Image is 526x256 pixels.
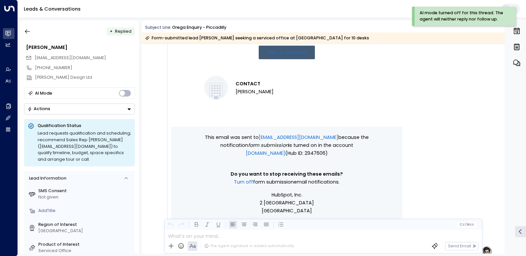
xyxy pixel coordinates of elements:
[459,223,474,227] span: Cc Bcc
[24,104,135,114] button: Actions
[38,228,132,234] div: [GEOGRAPHIC_DATA]
[420,10,506,22] div: AI mode turned off for this thread. The agent will neither reply nor follow up.
[204,178,369,186] p: email notifications.
[24,6,81,12] a: Leads & Conversations
[24,104,135,114] div: Button group with a nested menu
[35,55,106,61] span: [EMAIL_ADDRESS][DOMAIN_NAME]
[457,222,476,227] button: Cc|Bcc
[35,65,135,71] div: [PHONE_NUMBER]
[172,24,226,31] div: Orega Enquiry - Piccadilly
[115,28,131,34] span: Replied
[26,44,135,51] div: [PERSON_NAME]
[38,188,132,194] label: SMS Consent
[236,80,274,88] h3: CONTACT
[204,133,369,157] p: This email was sent to because the notification is turned on in the account (Hub ID: 2947606)
[253,178,294,186] span: Form submission
[110,26,113,37] div: •
[166,221,174,229] button: Undo
[234,178,253,186] a: Turn off
[204,76,228,100] img: Ben Murphy
[145,24,171,30] span: Subject Line:
[236,88,274,96] li: [PERSON_NAME]
[259,133,338,141] a: [EMAIL_ADDRESS][DOMAIN_NAME]
[204,243,294,249] div: The agent signature is added automatically
[177,221,186,229] button: Redo
[35,55,106,61] span: ben@frankdesignltd.co.uk
[248,141,288,149] span: Form submission
[145,35,369,41] div: Form-submitted lead [PERSON_NAME] seeking a serviced office at [GEOGRAPHIC_DATA] for 10 desks
[38,123,131,129] p: Qualification Status
[204,191,369,215] p: HubSpot, Inc. 2 [GEOGRAPHIC_DATA] [GEOGRAPHIC_DATA]
[231,170,343,178] span: Do you want to stop receiving these emails?
[246,149,285,157] a: [DOMAIN_NAME]
[259,46,315,59] a: View in HubSpot
[38,241,132,248] label: Product of Interest
[38,208,132,214] div: AddTitle
[38,222,132,228] label: Region of Interest
[27,106,50,111] div: Actions
[38,130,131,163] div: Lead requests qualification and scheduling; recommend Sales Rep [PERSON_NAME] ([EMAIL_ADDRESS][DO...
[38,248,132,254] div: Serviced Office
[38,194,132,200] div: Not given
[35,74,135,81] div: [PERSON_NAME] Design Ltd
[27,175,66,182] div: Lead Information
[35,90,52,97] div: AI Mode
[466,223,467,227] span: |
